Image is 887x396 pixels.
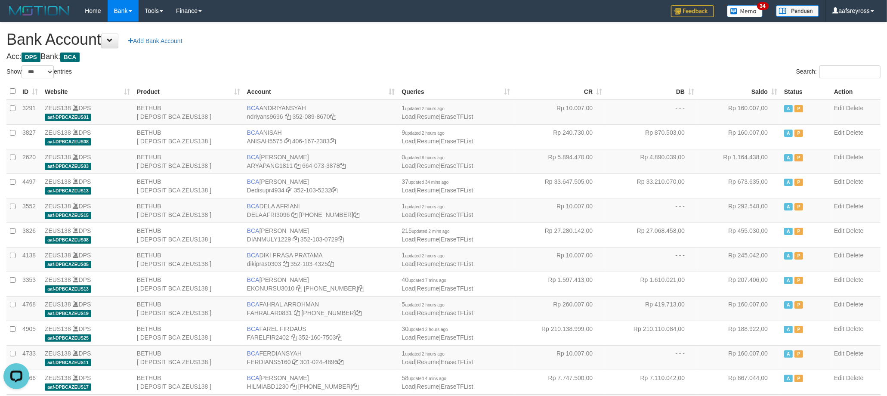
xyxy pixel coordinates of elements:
[294,162,300,169] a: Copy ARYAPANG1811 to clipboard
[247,309,292,316] a: FAHRALAR0831
[402,129,473,145] span: | |
[698,345,781,370] td: Rp 160.007,00
[247,113,283,120] a: ndriyans9696
[6,4,72,17] img: MOTION_logo.png
[834,178,844,185] a: Edit
[41,370,133,394] td: DPS
[781,83,831,100] th: Status
[284,138,291,145] a: Copy ANISAH5575 to clipboard
[358,285,364,292] a: Copy 4062302392 to clipboard
[45,359,91,366] span: aaf-DPBCAZEUS11
[19,124,41,149] td: 3827
[247,276,260,283] span: BCA
[606,247,698,272] td: - - -
[244,223,399,247] td: [PERSON_NAME] 352-103-0729
[606,198,698,223] td: - - -
[402,374,473,390] span: | |
[399,83,514,100] th: Queries: activate to sort column ascending
[757,2,769,10] span: 34
[405,106,445,111] span: updated 2 hours ago
[794,326,803,333] span: Paused
[402,301,473,316] span: | |
[698,149,781,173] td: Rp 1.164.438,00
[22,53,40,62] span: DPS
[45,154,71,161] a: ZEUS138
[19,198,41,223] td: 3552
[133,173,244,198] td: BETHUB [ DEPOSIT BCA ZEUS138 ]
[402,154,445,161] span: 0
[408,327,448,332] span: updated 2 hours ago
[794,350,803,358] span: Paused
[244,100,399,125] td: ANDRIYANSYAH 352-089-8670
[402,178,473,194] span: | |
[286,187,292,194] a: Copy Dedisupr4934 to clipboard
[402,276,446,283] span: 40
[19,272,41,296] td: 3353
[698,272,781,296] td: Rp 207.406,00
[846,350,863,357] a: Delete
[784,228,793,235] span: Active
[402,252,445,259] span: 1
[244,345,399,370] td: FERDIANSYAH 301-024-4896
[402,203,445,210] span: 1
[834,203,844,210] a: Edit
[513,370,606,394] td: Rp 7.747.500,00
[340,162,346,169] a: Copy 6640733878 to clipboard
[19,223,41,247] td: 3826
[123,34,188,48] a: Add Bank Account
[606,223,698,247] td: Rp 27.068.458,00
[846,129,863,136] a: Delete
[247,178,260,185] span: BCA
[244,296,399,321] td: FAHRAL ARROHMAN [PHONE_NUMBER]
[784,277,793,284] span: Active
[784,130,793,137] span: Active
[417,138,439,145] a: Resume
[405,155,445,160] span: updated 8 hours ago
[356,309,362,316] a: Copy 5665095158 to clipboard
[834,105,844,111] a: Edit
[296,285,302,292] a: Copy EKONURSU3010 to clipboard
[244,149,399,173] td: [PERSON_NAME] 664-073-3878
[45,138,91,145] span: aaf-DPBCAZEUS08
[402,350,445,357] span: 1
[45,252,71,259] a: ZEUS138
[794,277,803,284] span: Paused
[133,321,244,345] td: BETHUB [ DEPOSIT BCA ZEUS138 ]
[402,162,415,169] a: Load
[331,187,337,194] a: Copy 3521035232 to clipboard
[794,228,803,235] span: Paused
[513,149,606,173] td: Rp 5.894.470,00
[41,296,133,321] td: DPS
[247,301,260,308] span: BCA
[133,100,244,125] td: BETHUB [ DEPOSIT BCA ZEUS138 ]
[513,100,606,125] td: Rp 10.007,00
[846,203,863,210] a: Delete
[294,309,300,316] a: Copy FAHRALAR0831 to clipboard
[402,301,445,308] span: 5
[247,154,260,161] span: BCA
[402,227,473,243] span: | |
[441,138,473,145] a: EraseTFList
[402,276,473,292] span: | |
[402,138,415,145] a: Load
[846,325,863,332] a: Delete
[133,198,244,223] td: BETHUB [ DEPOSIT BCA ZEUS138 ]
[45,301,71,308] a: ZEUS138
[698,247,781,272] td: Rp 245.042,00
[293,359,299,365] a: Copy FERDIANS5160 to clipboard
[19,100,41,125] td: 3291
[45,236,91,244] span: aaf-DPBCAZEUS08
[244,173,399,198] td: [PERSON_NAME] 352-103-5232
[698,223,781,247] td: Rp 455.030,00
[402,236,415,243] a: Load
[784,301,793,309] span: Active
[834,129,844,136] a: Edit
[784,154,793,161] span: Active
[402,178,449,185] span: 37
[402,227,450,234] span: 215
[402,113,415,120] a: Load
[441,113,473,120] a: EraseTFList
[402,203,473,218] span: | |
[441,309,473,316] a: EraseTFList
[6,31,881,48] h1: Bank Account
